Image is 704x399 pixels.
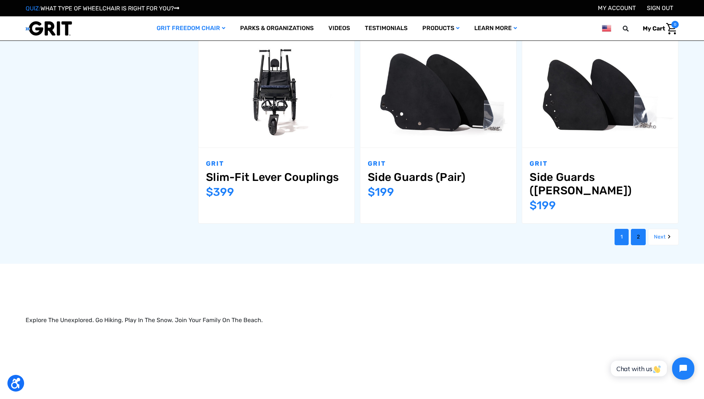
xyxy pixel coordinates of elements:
a: Page 2 of 2 [631,229,646,245]
span: $199 [530,199,556,212]
span: $199 [368,185,394,199]
a: Cart with 0 items [637,21,679,36]
a: Testimonials [357,16,415,40]
img: Slim-Fit Lever Couplings [199,39,354,143]
a: Side Guards (Pair),$199.00 [368,171,509,184]
a: Sign out [647,4,673,12]
a: Account [598,4,636,12]
a: Parks & Organizations [233,16,321,40]
a: Products [415,16,467,40]
a: Side Guards (GRIT Jr.),$199.00 [530,171,671,197]
a: Slim-Fit Lever Couplings,$399.00 [206,171,347,184]
p: GRIT [368,159,509,169]
a: Side Guards (Pair),$199.00 [360,35,516,148]
p: Explore The Unexplored. Go Hiking. Play In The Snow. Join Your Family On The Beach. [26,316,679,325]
img: us.png [602,24,611,33]
img: GRIT Side Guards: pair of side guards and hardware to attach to GRIT Freedom Chair, to protect cl... [360,39,516,143]
a: GRIT Freedom Chair [149,16,233,40]
a: Page 1 of 2 [615,229,629,245]
input: Search [626,21,637,36]
img: GRIT Junior Side Guards: pair of side guards and hardware to attach to GRIT Junior, to protect cl... [522,39,678,143]
span: My Cart [643,25,665,32]
p: GRIT [530,159,671,169]
p: GRIT [206,159,347,169]
img: GRIT All-Terrain Wheelchair and Mobility Equipment [26,21,72,36]
nav: pagination [190,229,679,245]
a: QUIZ:WHAT TYPE OF WHEELCHAIR IS RIGHT FOR YOU? [26,5,179,12]
a: Slim-Fit Lever Couplings,$399.00 [199,35,354,148]
a: Learn More [467,16,524,40]
span: 0 [671,21,679,28]
iframe: Tidio Chat [603,351,701,386]
span: $399 [206,185,234,199]
a: Side Guards (GRIT Jr.),$199.00 [522,35,678,148]
span: QUIZ: [26,5,40,12]
a: Next [648,229,679,245]
img: Cart [666,23,677,35]
a: Videos [321,16,357,40]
